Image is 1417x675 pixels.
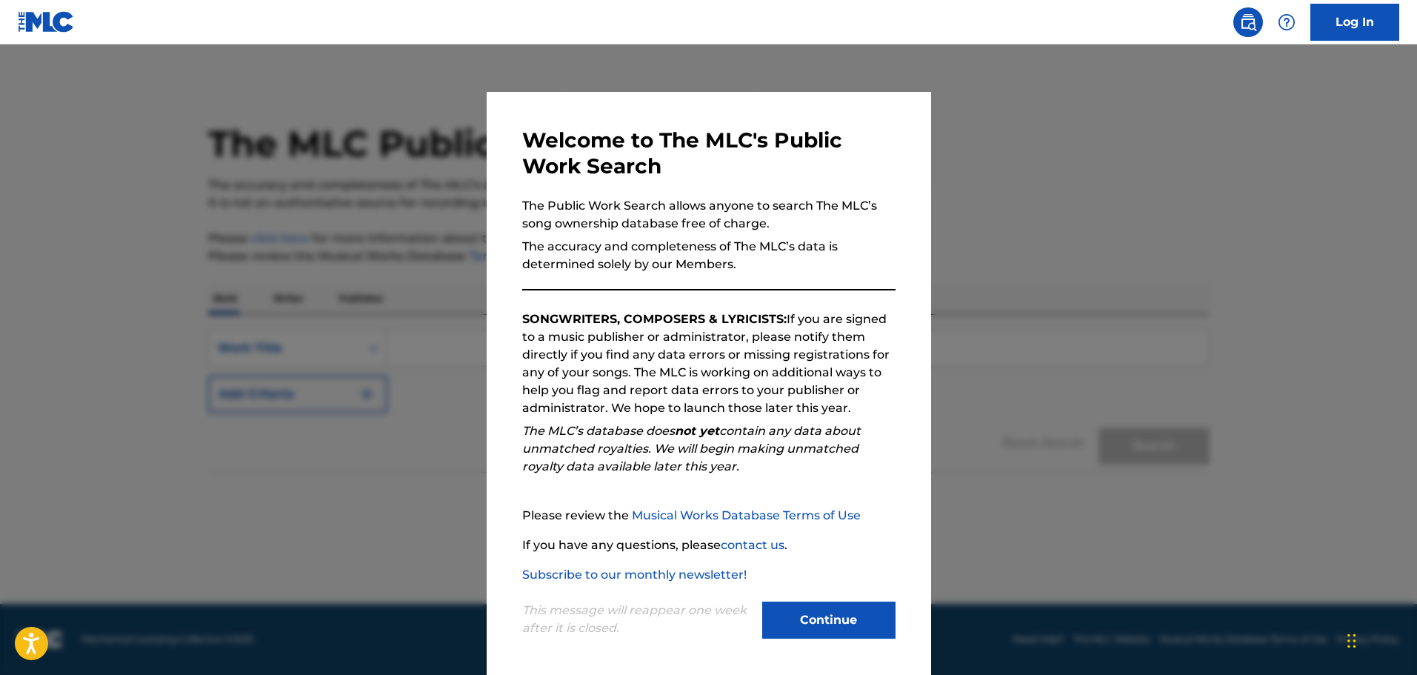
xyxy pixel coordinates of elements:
a: Log In [1310,4,1399,41]
a: Public Search [1233,7,1263,37]
img: search [1239,13,1257,31]
p: The accuracy and completeness of The MLC’s data is determined solely by our Members. [522,238,896,273]
p: This message will reappear one week after it is closed. [522,602,753,637]
a: Subscribe to our monthly newsletter! [522,568,747,582]
iframe: Chat Widget [1343,604,1417,675]
p: If you have any questions, please . [522,536,896,554]
strong: not yet [675,424,719,438]
h3: Welcome to The MLC's Public Work Search [522,127,896,179]
p: The Public Work Search allows anyone to search The MLC’s song ownership database free of charge. [522,197,896,233]
p: If you are signed to a music publisher or administrator, please notify them directly if you find ... [522,310,896,417]
img: help [1278,13,1296,31]
button: Continue [762,602,896,639]
div: Drag [1347,619,1356,663]
em: The MLC’s database does contain any data about unmatched royalties. We will begin making unmatche... [522,424,861,473]
a: contact us [721,538,784,552]
p: Please review the [522,507,896,525]
img: MLC Logo [18,11,75,33]
strong: SONGWRITERS, COMPOSERS & LYRICISTS: [522,312,787,326]
a: Musical Works Database Terms of Use [632,508,861,522]
div: Help [1272,7,1301,37]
